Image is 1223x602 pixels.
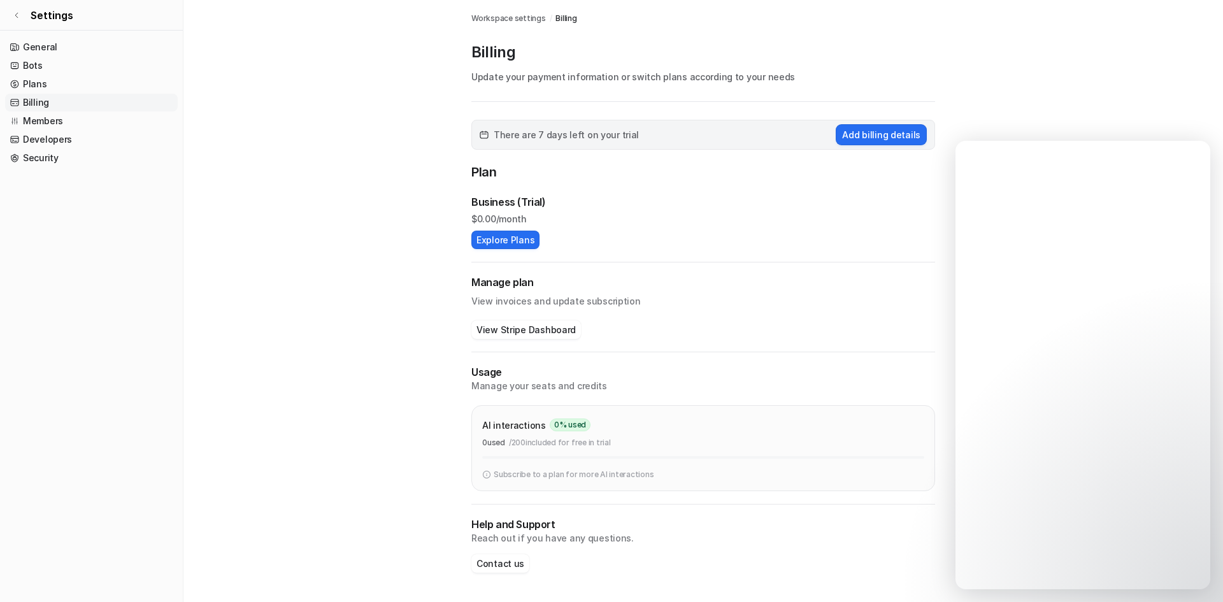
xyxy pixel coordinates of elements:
[482,437,505,448] p: 0 used
[471,194,546,210] p: Business (Trial)
[471,554,529,573] button: Contact us
[5,112,178,130] a: Members
[471,231,540,249] button: Explore Plans
[5,38,178,56] a: General
[5,75,178,93] a: Plans
[471,532,935,545] p: Reach out if you have any questions.
[31,8,73,23] span: Settings
[955,141,1210,589] iframe: Intercom live chat
[471,320,581,339] button: View Stripe Dashboard
[471,212,935,226] p: $ 0.00/month
[480,131,489,140] img: calender-icon.svg
[550,419,590,431] span: 0 % used
[471,365,935,380] p: Usage
[494,469,654,480] p: Subscribe to a plan for more AI interactions
[471,13,546,24] a: Workspace settings
[550,13,552,24] span: /
[5,94,178,111] a: Billing
[509,437,611,448] p: / 200 included for free in trial
[494,128,639,141] span: There are 7 days left on your trial
[5,131,178,148] a: Developers
[836,124,927,145] button: Add billing details
[471,162,935,184] p: Plan
[5,57,178,75] a: Bots
[471,290,935,308] p: View invoices and update subscription
[471,380,935,392] p: Manage your seats and credits
[471,42,935,62] p: Billing
[482,419,546,432] p: AI interactions
[471,517,935,532] p: Help and Support
[5,149,178,167] a: Security
[471,275,935,290] h2: Manage plan
[471,70,935,83] p: Update your payment information or switch plans according to your needs
[555,13,576,24] a: Billing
